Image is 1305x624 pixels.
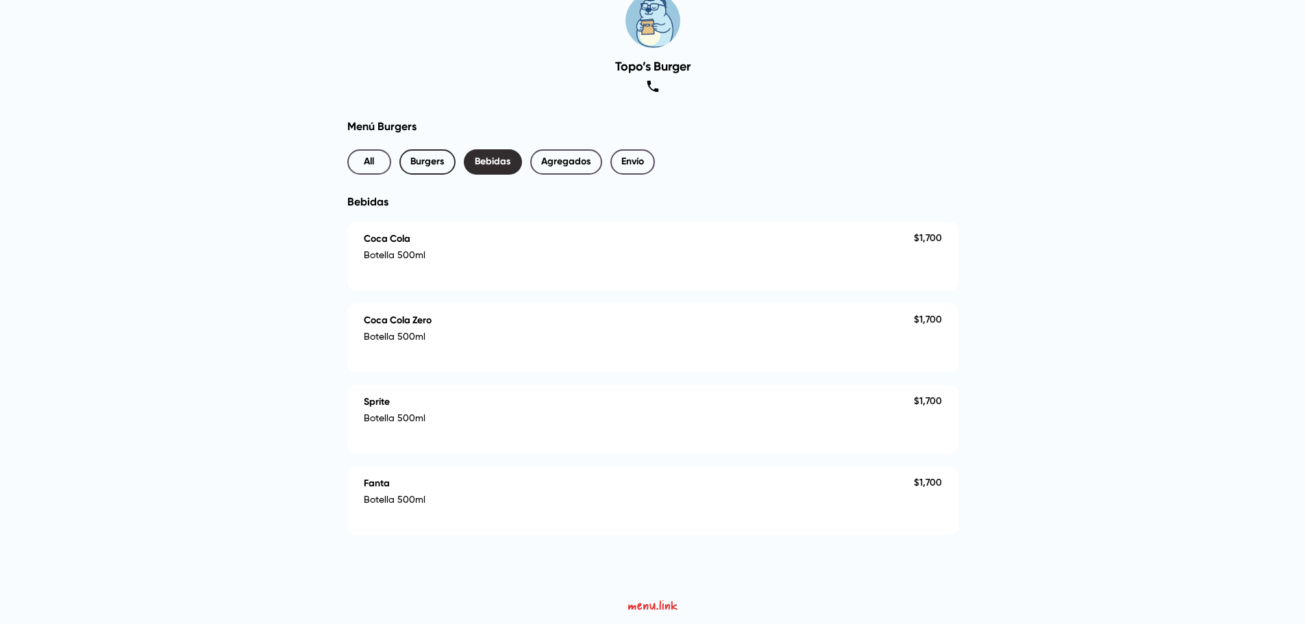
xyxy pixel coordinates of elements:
[914,233,942,245] p: $ 1,700
[610,149,655,175] button: Envío
[364,250,914,267] p: Botella 500ml
[530,149,602,175] button: Agregados
[364,413,914,430] p: Botella 500ml
[621,153,644,171] span: Envío
[364,332,914,349] p: Botella 500ml
[615,59,691,74] h1: Topo’s Burger
[464,149,522,175] button: Bebidas
[628,590,678,613] a: Menu Link Logo
[347,195,958,208] h3: Bebidas
[364,495,914,512] p: Botella 500ml
[364,233,410,245] h4: Coca Cola
[914,396,942,408] p: $ 1,700
[410,153,445,171] span: Burgers
[364,314,432,326] h4: Coca Cola Zero
[347,149,391,175] button: All
[364,396,390,408] h4: Sprite
[475,153,511,171] span: Bebidas
[541,153,591,171] span: Agregados
[347,120,958,133] h2: Menú Burgers
[358,153,380,171] span: All
[364,477,390,489] h4: Fanta
[399,149,456,175] button: Burgers
[914,477,942,489] p: $ 1,700
[643,77,662,96] a: social-link-PHONE
[914,314,942,326] p: $ 1,700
